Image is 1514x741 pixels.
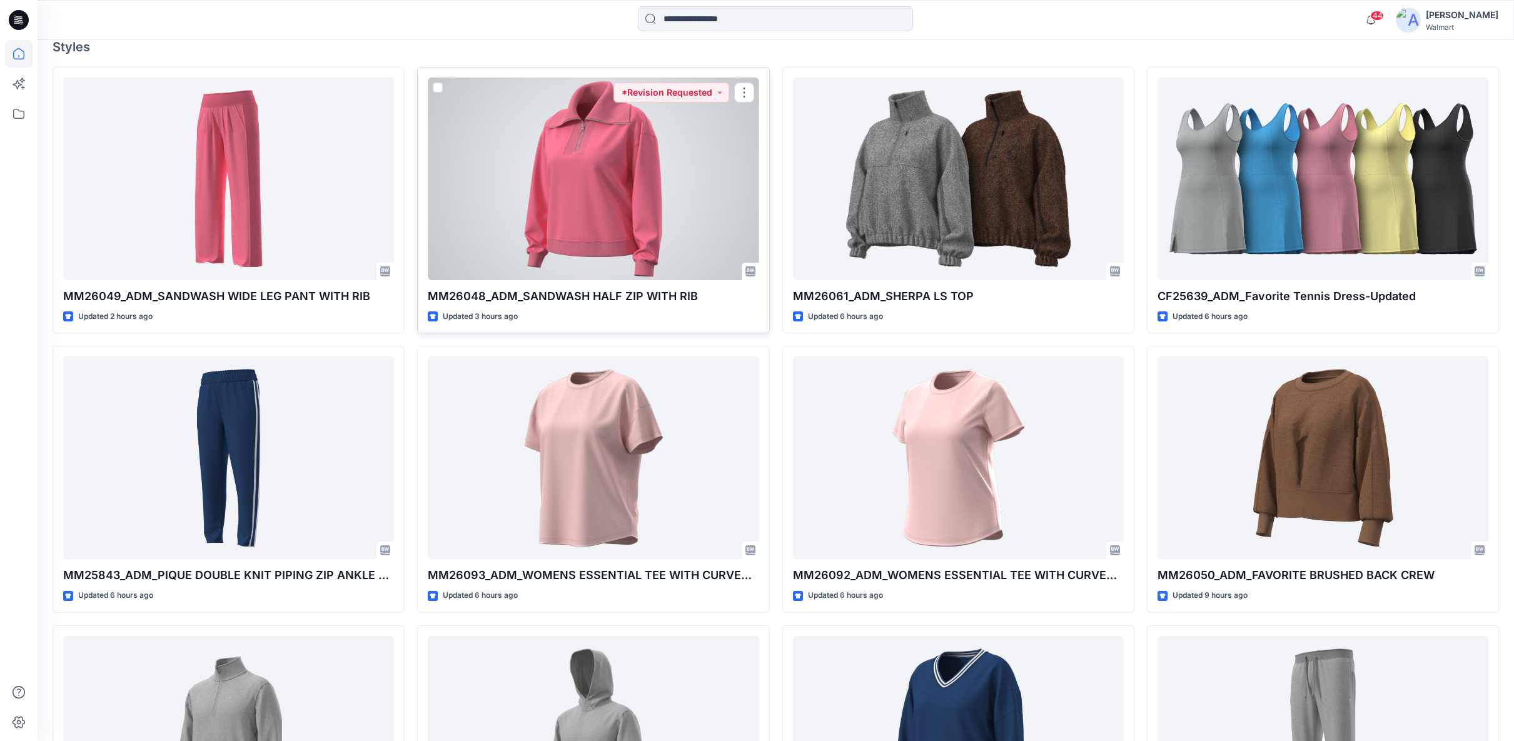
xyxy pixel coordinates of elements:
[1426,23,1498,32] div: Walmart
[793,567,1124,584] p: MM26092_ADM_WOMENS ESSENTIAL TEE WITH CURVED HEM
[428,567,759,584] p: MM26093_ADM_WOMENS ESSENTIAL TEE WITH CURVED HEM, BACK YOKE, & SPLIT BACK SEAM
[428,78,759,280] a: MM26048_ADM_SANDWASH HALF ZIP WITH RIB
[793,78,1124,280] a: MM26061_ADM_SHERPA LS TOP
[793,356,1124,559] a: MM26092_ADM_WOMENS ESSENTIAL TEE WITH CURVED HEM
[63,78,394,280] a: MM26049_ADM_SANDWASH WIDE LEG PANT WITH RIB
[53,39,1499,54] h4: Styles
[1426,8,1498,23] div: [PERSON_NAME]
[63,288,394,305] p: MM26049_ADM_SANDWASH WIDE LEG PANT WITH RIB
[1158,288,1488,305] p: CF25639_ADM_Favorite Tennis Dress-Updated
[78,589,153,602] p: Updated 6 hours ago
[63,567,394,584] p: MM25843_ADM_PIQUE DOUBLE KNIT PIPING ZIP ANKLE PANT
[1158,567,1488,584] p: MM26050_ADM_FAVORITE BRUSHED BACK CREW
[63,356,394,559] a: MM25843_ADM_PIQUE DOUBLE KNIT PIPING ZIP ANKLE PANT
[443,589,518,602] p: Updated 6 hours ago
[1158,356,1488,559] a: MM26050_ADM_FAVORITE BRUSHED BACK CREW
[1396,8,1421,33] img: avatar
[428,356,759,559] a: MM26093_ADM_WOMENS ESSENTIAL TEE WITH CURVED HEM, BACK YOKE, & SPLIT BACK SEAM
[1173,589,1248,602] p: Updated 9 hours ago
[428,288,759,305] p: MM26048_ADM_SANDWASH HALF ZIP WITH RIB
[1173,310,1248,323] p: Updated 6 hours ago
[808,589,883,602] p: Updated 6 hours ago
[793,288,1124,305] p: MM26061_ADM_SHERPA LS TOP
[1370,11,1384,21] span: 44
[78,310,153,323] p: Updated 2 hours ago
[808,310,883,323] p: Updated 6 hours ago
[443,310,518,323] p: Updated 3 hours ago
[1158,78,1488,280] a: CF25639_ADM_Favorite Tennis Dress-Updated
